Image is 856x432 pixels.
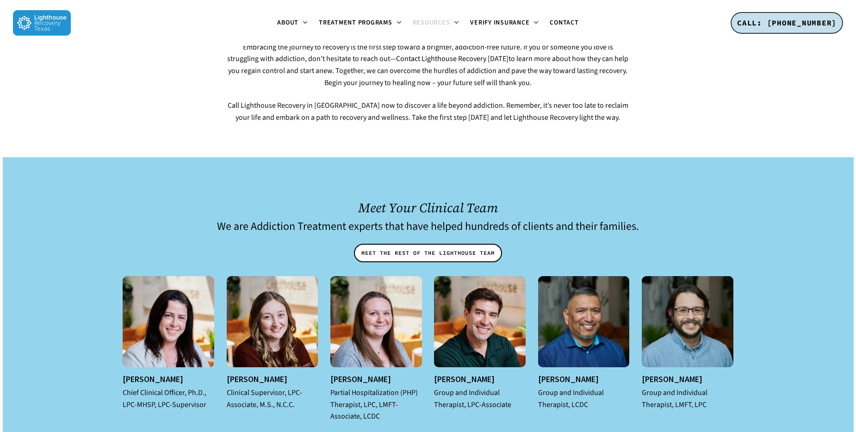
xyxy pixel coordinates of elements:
span: Verify Insurance [470,18,529,27]
span: About [277,18,298,27]
a: Resources [407,19,465,27]
i: Group and Individual Therapist, LMFT, LPC [642,388,707,410]
h5: [PERSON_NAME] [330,374,422,384]
a: About [272,19,313,27]
span: Contact [550,18,578,27]
a: Treatment Programs [313,19,407,27]
span: Call Lighthouse Recovery in [GEOGRAPHIC_DATA] now to discover a life beyond addiction. Remember, ... [228,100,628,123]
h5: [PERSON_NAME] [227,374,318,384]
img: Lighthouse Recovery Texas [13,10,71,36]
i: Partial Hospitalization (PHP) Therapist, LPC, LMFT-Associate, LCDC [330,388,418,421]
span: Treatment Programs [319,18,392,27]
span: MEET THE REST OF THE LIGHTHOUSE TEAM [361,248,495,258]
h5: [PERSON_NAME] [538,374,629,384]
a: Contact [544,19,584,26]
span: Embracing the journey to recovery is the first step toward a brighter, addiction-free future. If ... [227,42,628,88]
a: MEET THE REST OF THE LIGHTHOUSE TEAM [354,244,502,262]
a: Verify Insurance [465,19,544,27]
h5: [PERSON_NAME] [123,374,214,384]
i: Group and Individual Therapist, LCDC [538,388,604,410]
i: Chief Clinical Officer, Ph.D., LPC-MHSP, LPC-Supervisor [123,388,206,410]
span: CALL: [PHONE_NUMBER] [737,18,837,27]
a: Contact Lighthouse Recovery [DATE] [396,54,509,64]
span: Resources [413,18,450,27]
a: CALL: [PHONE_NUMBER] [731,12,843,34]
h4: We are Addiction Treatment experts that have helped hundreds of clients and their families. [123,221,733,233]
i: Clinical Supervisor, LPC-Associate, M.S., N.C.C. [227,388,302,410]
h5: [PERSON_NAME] [642,374,733,384]
i: Group and Individual Therapist, LPC-Associate [434,388,511,410]
h2: Meet Your Clinical Team [123,200,733,215]
h5: [PERSON_NAME] [434,374,525,384]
